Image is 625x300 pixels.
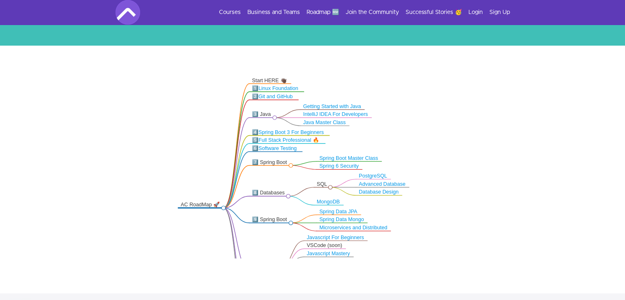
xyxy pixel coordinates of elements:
[307,8,339,16] a: Roadmap 🆕
[181,201,221,208] div: AC RoadMap 🚀
[36,277,53,284] span: Bought
[252,159,288,166] div: 7️⃣ Spring Boot
[307,235,364,240] a: Javascript For Beginners
[247,8,300,16] a: Business and Teams
[252,217,288,223] div: 9️⃣ Spring Boot
[359,173,387,178] a: PostgreSQL
[252,129,326,136] div: 4️⃣
[252,77,288,84] div: Start HERE 👋🏿
[489,8,510,16] a: Sign Up
[317,199,340,204] a: MongoDB
[252,93,295,100] div: 2️⃣
[319,163,359,168] a: Spring 6 Security
[258,129,324,135] a: Spring Boot 3 For Beginners
[258,94,293,99] a: Git and GitHub
[258,137,319,143] a: Full Stack Professional 🔥
[252,190,286,196] div: 8️⃣ Databases
[319,225,387,230] a: Microservices and Distributed
[468,8,483,16] a: Login
[252,85,301,92] div: 1️⃣
[36,270,51,277] span: Anya
[252,145,299,152] div: 6️⃣
[58,285,83,292] a: ProveSource
[319,209,357,214] a: Spring Data JPA
[359,181,406,187] a: Advanced Database
[307,242,342,249] div: VSCode (soon)
[317,181,328,187] div: SQL
[303,104,361,109] a: Getting Started with Java
[303,111,368,117] a: IntelliJ IDEA For Developers
[258,85,298,91] a: Linux Foundation
[307,251,350,256] a: Javascript Mastery
[346,8,399,16] a: Join the Community
[319,217,364,222] a: Spring Data Mongo
[219,8,241,16] a: Courses
[359,189,399,194] a: Database Design
[258,145,297,151] a: Software Testing
[252,111,272,118] div: 3️⃣ Java
[7,267,33,293] img: provesource social proof notification image
[319,155,378,161] a: Spring Boot Master Class
[406,8,462,16] a: Successful Stories 🥳
[303,120,346,125] a: Java Master Class
[54,278,121,284] a: Amigoscode PRO Membership
[252,137,322,144] div: 5️⃣
[36,285,49,292] span: [DATE]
